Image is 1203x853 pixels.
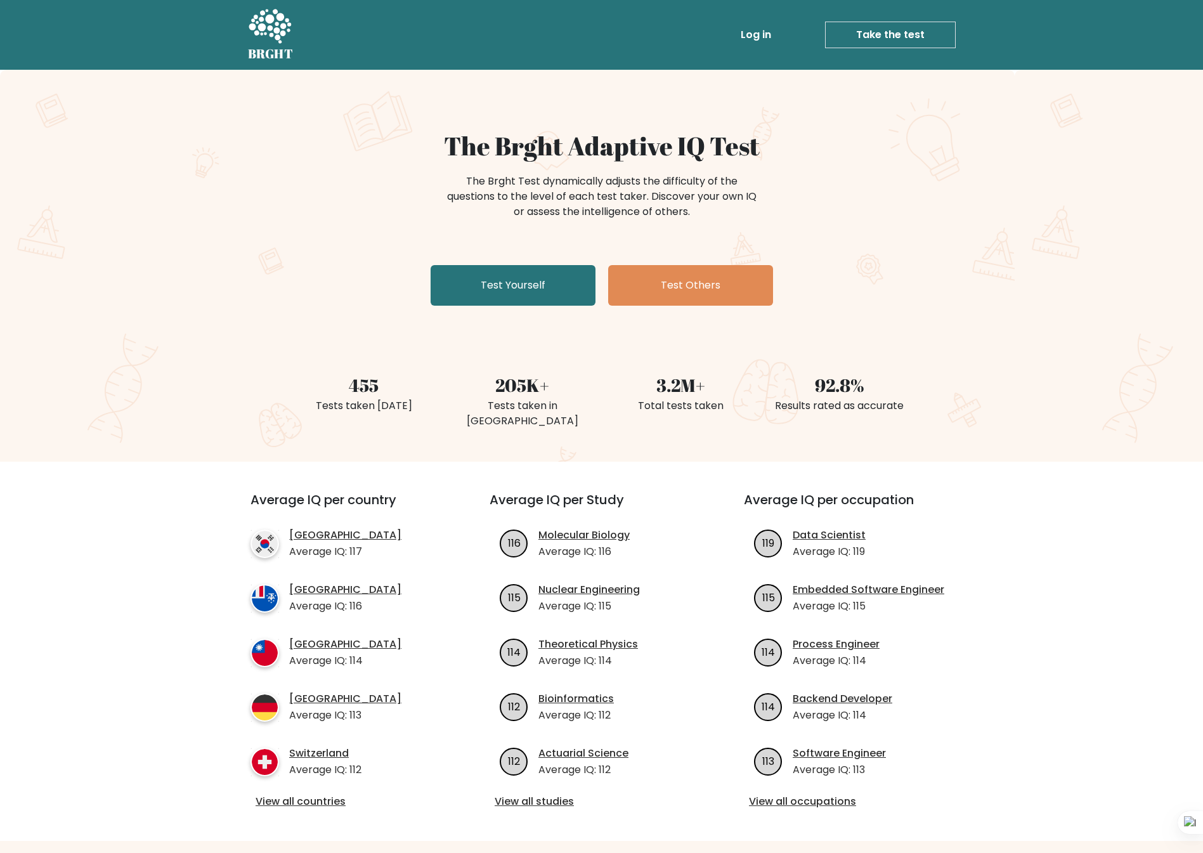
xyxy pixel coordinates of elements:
[762,699,775,713] text: 114
[762,535,774,550] text: 119
[793,582,944,597] a: Embedded Software Engineer
[490,492,713,523] h3: Average IQ per Study
[508,535,521,550] text: 116
[292,372,436,398] div: 455
[289,653,401,668] p: Average IQ: 114
[248,46,294,62] h5: BRGHT
[608,265,773,306] a: Test Others
[289,746,361,761] a: Switzerland
[256,794,439,809] a: View all countries
[289,691,401,706] a: [GEOGRAPHIC_DATA]
[250,639,279,667] img: country
[250,693,279,722] img: country
[609,398,753,413] div: Total tests taken
[793,599,944,614] p: Average IQ: 115
[451,372,594,398] div: 205K+
[508,753,520,768] text: 112
[248,5,294,65] a: BRGHT
[538,544,630,559] p: Average IQ: 116
[451,398,594,429] div: Tests taken in [GEOGRAPHIC_DATA]
[507,644,521,659] text: 114
[793,708,892,723] p: Average IQ: 114
[538,528,630,543] a: Molecular Biology
[431,265,595,306] a: Test Yourself
[538,637,638,652] a: Theoretical Physics
[736,22,776,48] a: Log in
[538,708,614,723] p: Average IQ: 112
[768,398,911,413] div: Results rated as accurate
[292,398,436,413] div: Tests taken [DATE]
[495,794,708,809] a: View all studies
[250,492,444,523] h3: Average IQ per country
[289,762,361,778] p: Average IQ: 112
[289,708,401,723] p: Average IQ: 113
[250,748,279,776] img: country
[538,582,640,597] a: Nuclear Engineering
[289,528,401,543] a: [GEOGRAPHIC_DATA]
[538,746,628,761] a: Actuarial Science
[538,653,638,668] p: Average IQ: 114
[793,653,880,668] p: Average IQ: 114
[538,599,640,614] p: Average IQ: 115
[762,590,775,604] text: 115
[793,762,886,778] p: Average IQ: 113
[508,590,521,604] text: 115
[793,528,866,543] a: Data Scientist
[289,544,401,559] p: Average IQ: 117
[825,22,956,48] a: Take the test
[443,174,760,219] div: The Brght Test dynamically adjusts the difficulty of the questions to the level of each test take...
[793,544,866,559] p: Average IQ: 119
[508,699,520,713] text: 112
[793,746,886,761] a: Software Engineer
[289,637,401,652] a: [GEOGRAPHIC_DATA]
[768,372,911,398] div: 92.8%
[749,794,963,809] a: View all occupations
[289,582,401,597] a: [GEOGRAPHIC_DATA]
[793,637,880,652] a: Process Engineer
[538,762,628,778] p: Average IQ: 112
[762,644,775,659] text: 114
[538,691,614,706] a: Bioinformatics
[793,691,892,706] a: Backend Developer
[292,131,911,161] h1: The Brght Adaptive IQ Test
[744,492,968,523] h3: Average IQ per occupation
[609,372,753,398] div: 3.2M+
[289,599,401,614] p: Average IQ: 116
[250,584,279,613] img: country
[762,753,774,768] text: 113
[250,530,279,558] img: country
